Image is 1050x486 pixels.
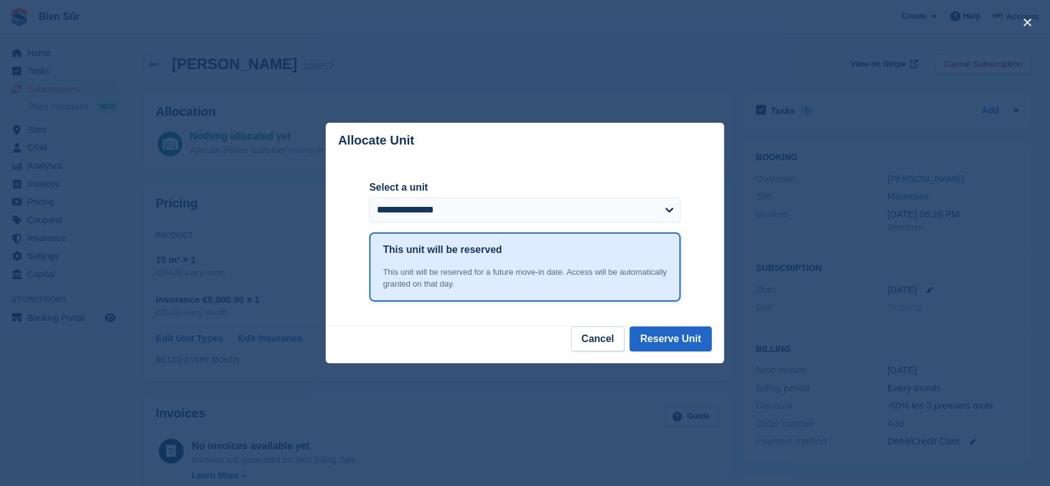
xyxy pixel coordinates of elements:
[383,266,667,290] div: This unit will be reserved for a future move-in date. Access will be automatically granted on tha...
[571,326,625,351] button: Cancel
[1018,12,1038,32] button: close
[383,242,502,257] h1: This unit will be reserved
[338,133,414,148] p: Allocate Unit
[369,180,681,195] label: Select a unit
[630,326,712,351] button: Reserve Unit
